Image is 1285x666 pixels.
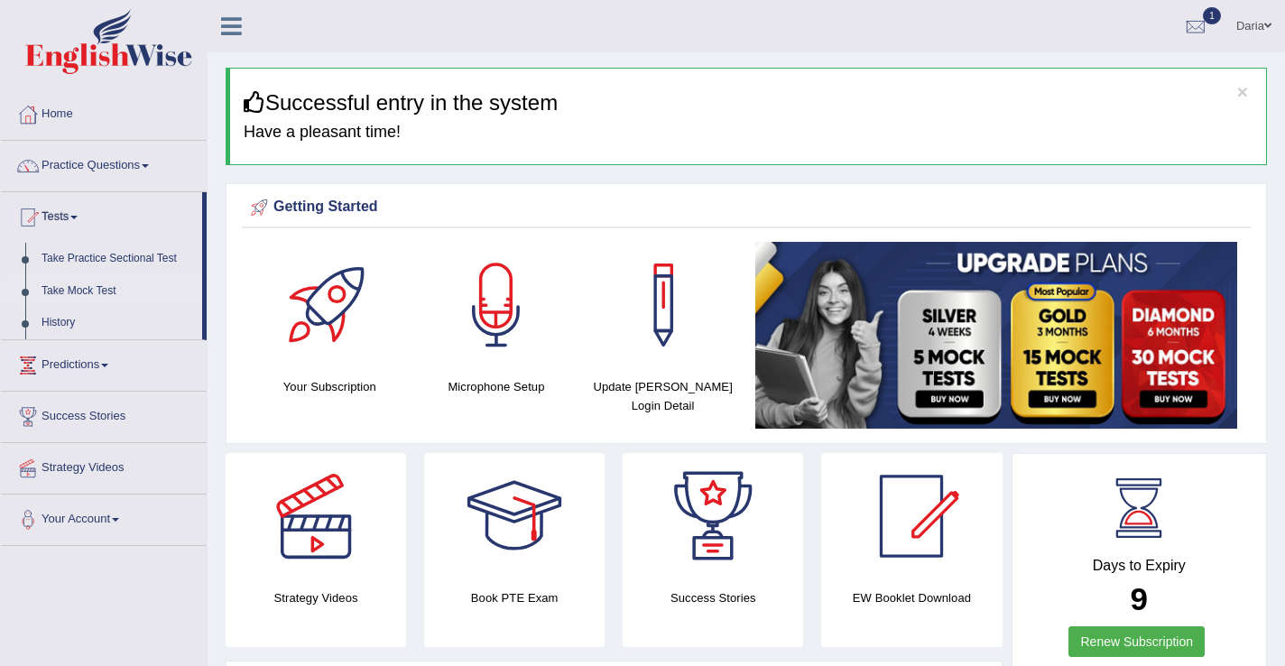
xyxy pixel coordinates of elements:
h4: EW Booklet Download [821,588,1002,607]
a: Predictions [1,340,207,385]
span: 1 [1203,7,1221,24]
h4: Days to Expiry [1032,558,1247,574]
img: small5.jpg [755,242,1237,429]
a: Practice Questions [1,141,207,186]
a: Take Mock Test [33,275,202,308]
a: Home [1,89,207,134]
a: Success Stories [1,392,207,437]
button: × [1237,82,1248,101]
a: Your Account [1,495,207,540]
b: 9 [1131,581,1148,616]
h4: Microphone Setup [422,377,571,396]
a: Take Practice Sectional Test [33,243,202,275]
h4: Strategy Videos [226,588,406,607]
div: Getting Started [246,194,1246,221]
h4: Book PTE Exam [424,588,605,607]
h3: Successful entry in the system [244,91,1253,115]
h4: Have a pleasant time! [244,124,1253,142]
h4: Your Subscription [255,377,404,396]
a: Tests [1,192,202,237]
a: Renew Subscription [1068,626,1205,657]
h4: Update [PERSON_NAME] Login Detail [588,377,737,415]
a: Strategy Videos [1,443,207,488]
a: History [33,307,202,339]
h4: Success Stories [623,588,803,607]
